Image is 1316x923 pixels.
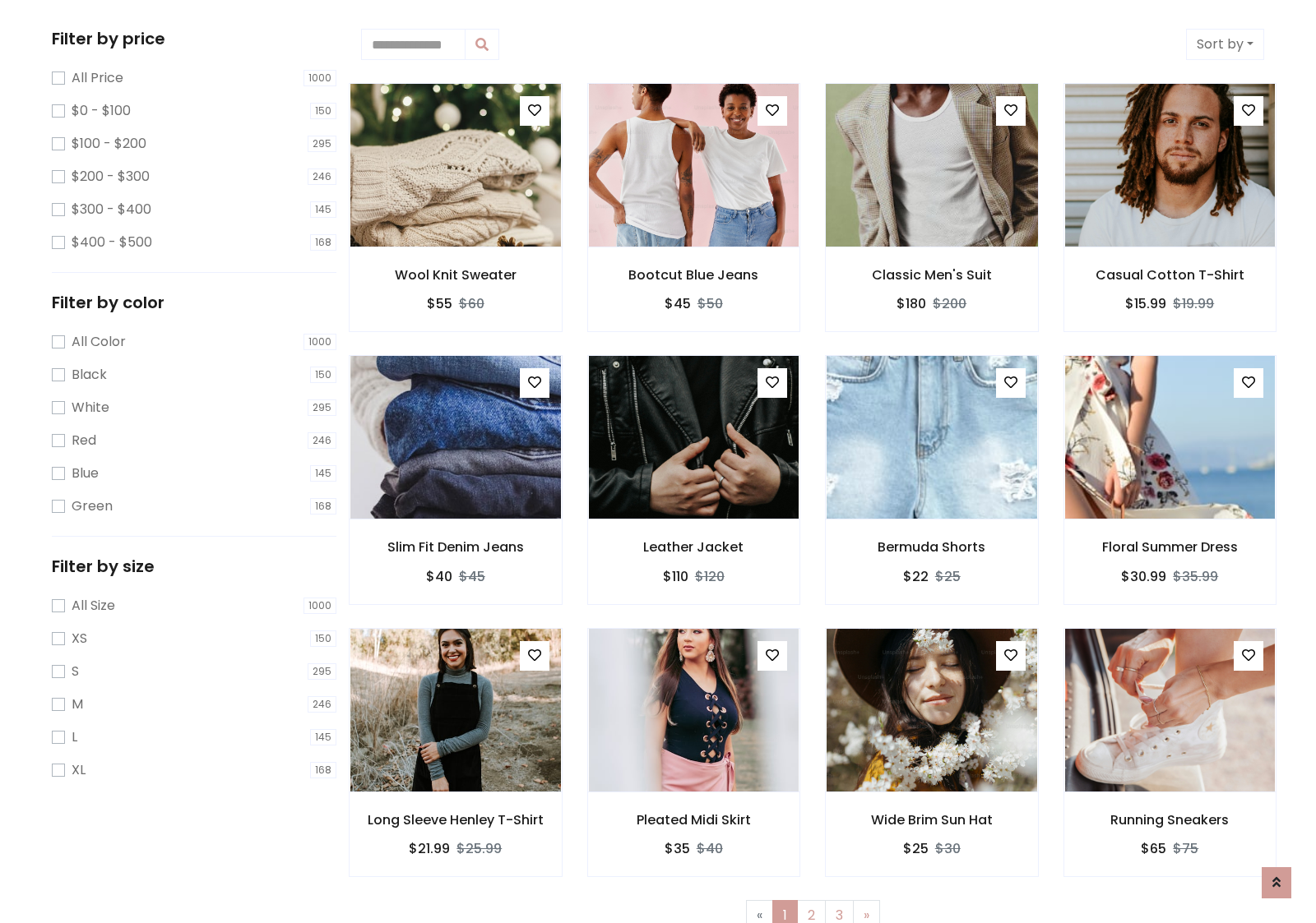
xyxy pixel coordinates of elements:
span: 246 [308,432,336,449]
span: 295 [308,136,336,152]
h6: $180 [897,296,926,312]
label: $200 - $300 [72,167,150,187]
del: $120 [695,567,725,586]
span: 145 [310,465,336,482]
label: Green [72,496,113,516]
del: $45 [459,567,485,586]
h6: $40 [426,569,452,584]
span: 1000 [304,334,336,350]
label: All Size [72,596,115,616]
h6: Floral Summer Dress [1064,539,1277,555]
span: 145 [310,729,336,745]
label: $100 - $200 [72,134,146,154]
span: 295 [308,399,336,416]
h6: Slim Fit Denim Jeans [350,539,562,555]
h5: Filter by price [52,29,336,48]
h6: $21.99 [409,841,450,856]
del: $30 [935,839,961,858]
h6: $35 [665,841,690,856]
span: 150 [310,630,336,647]
del: $25 [935,567,961,586]
span: 150 [310,367,336,383]
label: M [72,695,83,714]
label: $0 - $100 [72,101,131,121]
h5: Filter by color [52,293,336,312]
span: 246 [308,168,336,185]
del: $50 [697,294,723,313]
span: 1000 [304,598,336,614]
h6: Casual Cotton T-Shirt [1064,267,1277,283]
h6: Long Sleeve Henley T-Shirt [350,812,562,828]
h6: Leather Jacket [588,539,800,555]
h5: Filter by size [52,556,336,576]
h6: Wool Knit Sweater [350,267,562,283]
span: 145 [310,201,336,218]
label: All Price [72,68,123,88]
h6: $15.99 [1125,296,1166,312]
h6: Running Sneakers [1064,812,1277,828]
label: L [72,727,77,747]
h6: Pleated Midi Skirt [588,812,800,828]
h6: Bootcut Blue Jeans [588,267,800,283]
span: 168 [310,498,336,515]
h6: $25 [903,841,929,856]
label: S [72,662,79,681]
label: $300 - $400 [72,200,151,219]
del: $25.99 [456,839,502,858]
span: 1000 [304,70,336,86]
h6: $30.99 [1121,569,1166,584]
label: All Color [72,332,126,352]
h6: $110 [663,569,688,584]
span: 246 [308,696,336,713]
label: XS [72,629,87,648]
h6: Wide Brim Sun Hat [826,812,1038,828]
label: Black [72,365,107,385]
del: $200 [933,294,966,313]
del: $40 [697,839,723,858]
h6: $45 [665,296,691,312]
h6: Classic Men's Suit [826,267,1038,283]
label: Blue [72,464,99,483]
span: 150 [310,103,336,119]
del: $60 [459,294,484,313]
label: Red [72,431,96,450]
span: 295 [308,663,336,680]
span: 168 [310,234,336,251]
h6: $65 [1141,841,1166,856]
del: $75 [1173,839,1198,858]
label: XL [72,760,86,780]
h6: $22 [903,569,929,584]
h6: Bermuda Shorts [826,539,1038,555]
del: $35.99 [1173,567,1218,586]
span: 168 [310,762,336,778]
button: Sort by [1186,29,1264,60]
del: $19.99 [1173,294,1214,313]
label: White [72,398,109,418]
h6: $55 [427,296,452,312]
label: $400 - $500 [72,233,152,252]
